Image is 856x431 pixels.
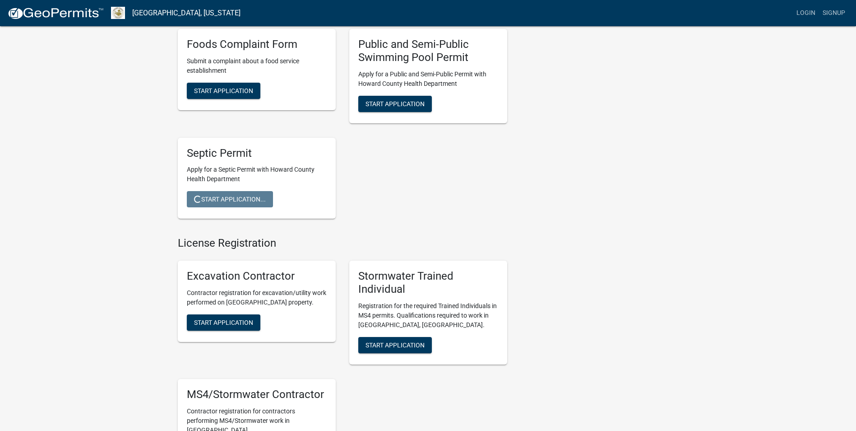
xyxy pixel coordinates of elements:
[366,341,425,348] span: Start Application
[187,165,327,184] p: Apply for a Septic Permit with Howard County Health Department
[187,38,327,51] h5: Foods Complaint Form
[358,96,432,112] button: Start Application
[178,237,507,250] h4: License Registration
[194,87,253,94] span: Start Application
[187,56,327,75] p: Submit a complaint about a food service establishment
[187,288,327,307] p: Contractor registration for excavation/utility work performed on [GEOGRAPHIC_DATA] property.
[793,5,819,22] a: Login
[819,5,849,22] a: Signup
[194,319,253,326] span: Start Application
[132,5,241,21] a: [GEOGRAPHIC_DATA], [US_STATE]
[358,70,498,89] p: Apply for a Public and Semi-Public Permit with Howard County Health Department
[187,314,260,331] button: Start Application
[187,388,327,401] h5: MS4/Stormwater Contractor
[358,301,498,330] p: Registration for the required Trained Individuals in MS4 permits. Qualifications required to work...
[187,270,327,283] h5: Excavation Contractor
[366,100,425,107] span: Start Application
[187,147,327,160] h5: Septic Permit
[187,191,273,207] button: Start Application...
[358,270,498,296] h5: Stormwater Trained Individual
[358,38,498,64] h5: Public and Semi-Public Swimming Pool Permit
[187,83,260,99] button: Start Application
[358,337,432,353] button: Start Application
[111,7,125,19] img: Howard County, Indiana
[194,196,266,203] span: Start Application...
